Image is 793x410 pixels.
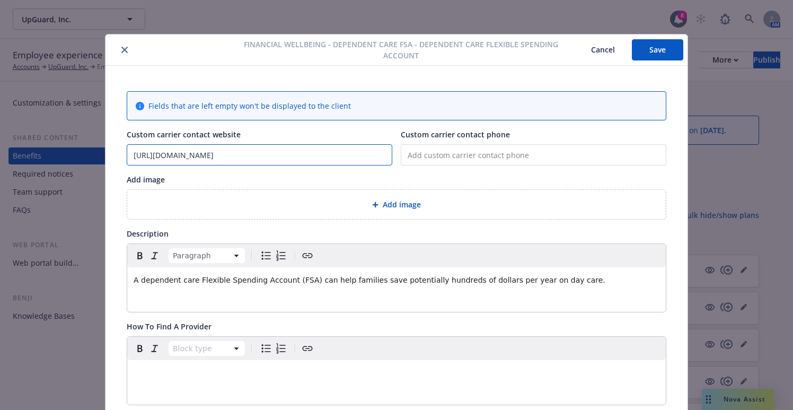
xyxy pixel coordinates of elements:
[401,129,510,139] span: Custom carrier contact phone
[300,248,315,263] button: Create link
[127,267,666,293] div: editable markdown
[127,360,666,386] div: editable markdown
[127,189,666,220] div: Add image
[147,248,162,263] button: Italic
[632,39,683,60] button: Save
[133,248,147,263] button: Bold
[133,341,147,356] button: Bold
[228,39,572,61] span: Financial Wellbeing - Dependent Care FSA - Dependent Care Flexible Spending Account
[169,341,245,356] button: Block type
[259,248,274,263] button: Bulleted list
[127,175,165,185] span: Add image
[274,341,288,356] button: Numbered list
[148,100,351,111] span: Fields that are left empty won't be displayed to the client
[127,129,241,139] span: Custom carrier contact website
[118,43,131,56] button: close
[401,144,666,165] input: Add custom carrier contact phone
[169,248,245,263] button: Block type
[127,145,392,165] input: Add custom carrier contact website
[259,248,288,263] div: toggle group
[127,229,169,239] span: Description
[127,321,212,332] span: How To Find A Provider
[259,341,288,356] div: toggle group
[134,276,605,284] span: A dependent care Flexible Spending Account (FSA) can help families save potentially hundreds of d...
[574,39,632,60] button: Cancel
[147,341,162,356] button: Italic
[274,248,288,263] button: Numbered list
[383,199,421,210] span: Add image
[259,341,274,356] button: Bulleted list
[300,341,315,356] button: Create link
